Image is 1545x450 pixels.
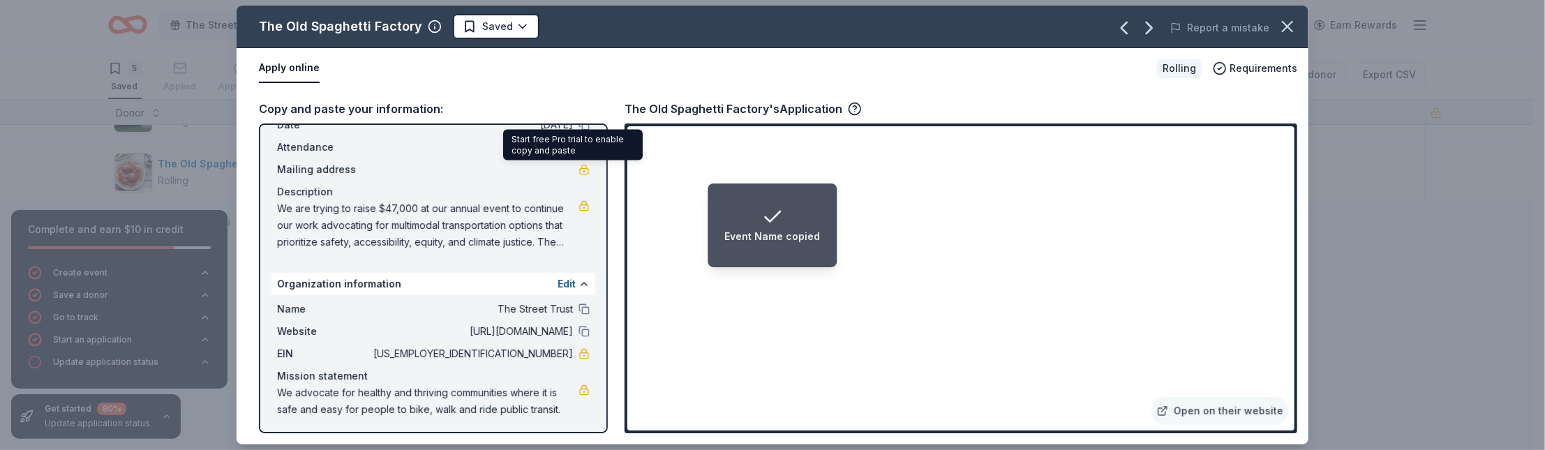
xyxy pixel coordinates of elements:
[1170,20,1269,36] button: Report a mistake
[277,345,371,362] span: EIN
[277,384,579,418] span: We advocate for healthy and thriving communities where it is safe and easy for people to bike, wa...
[259,15,422,38] div: The Old Spaghetti Factory
[371,323,573,340] span: [URL][DOMAIN_NAME]
[259,100,608,118] div: Copy and paste your information:
[725,228,821,245] div: Event Name copied
[277,323,371,340] span: Website
[277,301,371,317] span: Name
[371,139,573,156] span: 320
[1157,59,1202,78] div: Rolling
[1151,397,1289,425] a: Open on their website
[277,200,579,250] span: We are trying to raise $47,000 at our annual event to continue our work advocating for multimodal...
[453,14,539,39] button: Saved
[277,139,371,156] span: Attendance
[277,183,590,200] div: Description
[482,18,513,35] span: Saved
[277,368,590,384] div: Mission statement
[371,117,573,133] span: [DATE]
[371,345,573,362] span: [US_EMPLOYER_IDENTIFICATION_NUMBER]
[277,117,371,133] span: Date
[1213,60,1297,77] button: Requirements
[277,161,371,178] span: Mailing address
[259,54,320,83] button: Apply online
[1230,60,1297,77] span: Requirements
[625,100,862,118] div: The Old Spaghetti Factory's Application
[503,130,643,160] div: Start free Pro trial to enable copy and paste
[558,276,576,292] button: Edit
[271,273,595,295] div: Organization information
[371,301,573,317] span: The Street Trust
